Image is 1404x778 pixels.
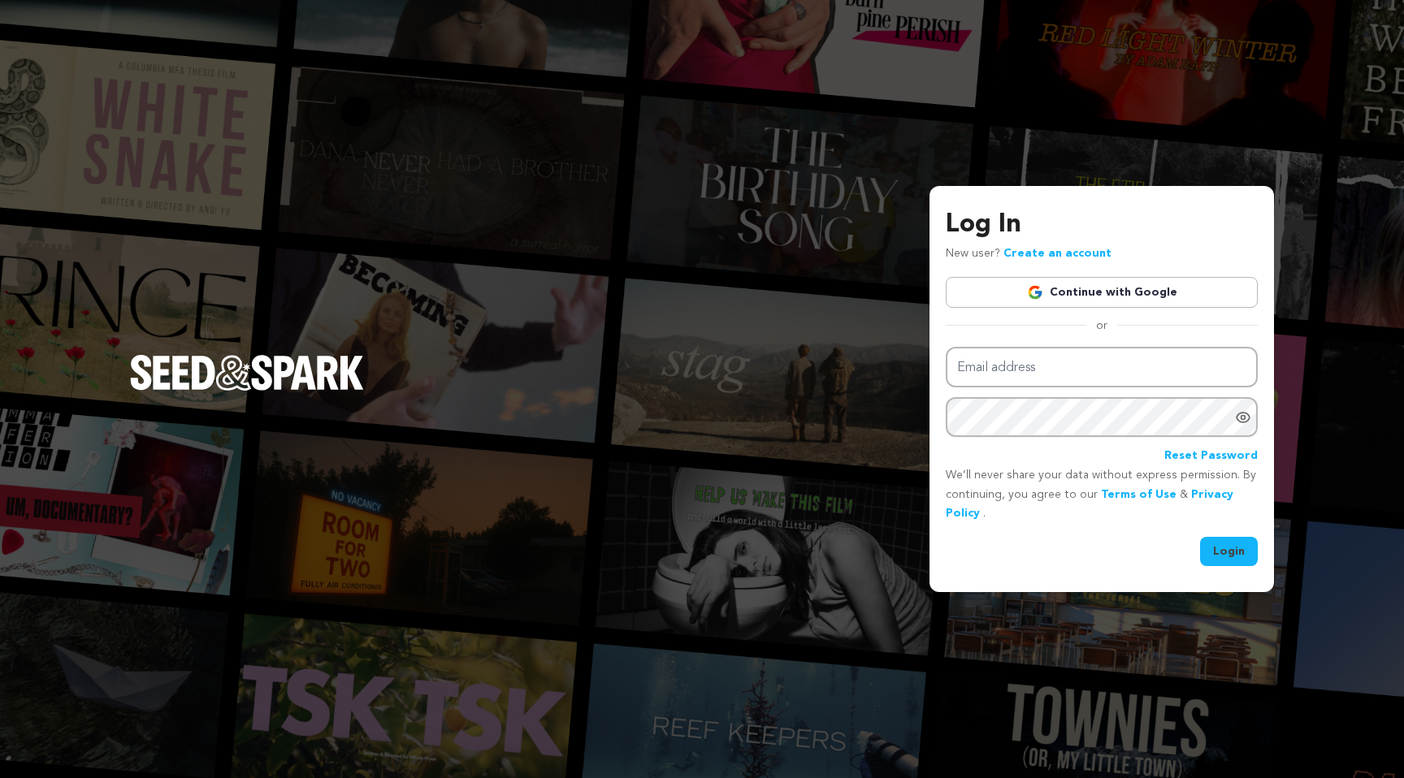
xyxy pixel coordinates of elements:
a: Create an account [1003,248,1111,259]
a: Reset Password [1164,447,1258,466]
input: Email address [946,347,1258,388]
span: or [1086,318,1117,334]
img: Seed&Spark Logo [130,355,364,391]
a: Terms of Use [1101,489,1176,500]
button: Login [1200,537,1258,566]
p: New user? [946,244,1111,264]
a: Show password as plain text. Warning: this will display your password on the screen. [1235,409,1251,426]
p: We’ll never share your data without express permission. By continuing, you agree to our & . [946,466,1258,524]
a: Seed&Spark Homepage [130,355,364,423]
img: Google logo [1027,284,1043,300]
h3: Log In [946,205,1258,244]
a: Continue with Google [946,277,1258,308]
